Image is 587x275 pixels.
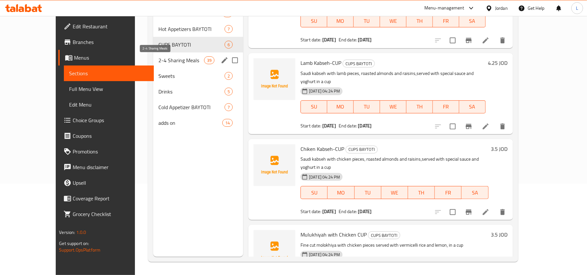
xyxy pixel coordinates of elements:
span: SA [462,102,483,111]
button: WE [381,186,408,199]
button: WE [380,14,406,27]
span: MO [330,102,351,111]
p: Saudi kabseh with lamb pieces, roasted almonds and raisins,served with special sauce and yoghurt ... [301,69,485,86]
button: Branch-specific-item [461,33,477,48]
button: MO [328,186,354,199]
span: TH [409,16,430,26]
a: Coverage Report [58,191,154,206]
span: Start date: [301,122,321,130]
button: SA [459,14,486,27]
span: CUPS BAYTOTI [346,146,377,153]
button: edit [220,55,229,65]
span: Get support on: [59,239,89,248]
span: Edit Menu [69,101,149,109]
span: [DATE] 04:24 PM [306,174,343,180]
span: Version: [59,228,75,237]
div: items [204,56,214,64]
a: Upsell [58,175,154,191]
img: Lamb Kabseh-CUP [254,58,295,100]
span: End date: [339,36,357,44]
a: Edit menu item [482,123,490,130]
span: Edit Restaurant [73,22,149,30]
span: Grocery Checklist [73,210,149,218]
div: Jordan [495,5,508,12]
span: Start date: [301,207,321,216]
div: adds on [158,119,222,127]
button: TH [408,186,435,199]
button: SU [301,186,328,199]
span: 14 [223,120,232,126]
div: CUPS BAYTOTI [368,231,400,239]
span: 2 [225,73,232,79]
button: TU [354,100,380,113]
div: Hot Appetizers BAYTOTI7 [153,21,243,37]
div: items [225,72,233,80]
div: CUPS BAYTOTI [343,60,375,67]
a: Branches [58,34,154,50]
span: Promotions [73,148,149,155]
button: Branch-specific-item [461,204,477,220]
span: End date: [339,122,357,130]
span: Select to update [446,205,460,219]
button: FR [433,14,459,27]
span: Select to update [446,120,460,133]
span: Chiken Kabseh-CUP [301,144,344,154]
span: SA [462,16,483,26]
span: Mulukhiyah with Chicken CUP [301,230,367,239]
a: Edit Menu [64,97,154,112]
div: CUPS BAYTOTI [345,146,378,153]
span: End date: [339,207,357,216]
span: WE [383,102,404,111]
div: Menu-management [424,4,464,12]
div: CUPS BAYTOTI [158,41,225,49]
span: Branches [73,38,149,46]
div: items [225,25,233,33]
button: delete [495,204,510,220]
span: TU [356,16,377,26]
button: TH [406,100,433,113]
span: CUPS BAYTOTI [368,232,400,239]
span: MO [330,188,352,197]
span: SU [303,16,325,26]
span: Select to update [446,34,460,47]
p: Fine cut molokhiya with chicken pieces served with vermicelli rice and lemon, in a cup [301,241,488,249]
button: TH [406,14,433,27]
span: Drinks [158,88,225,95]
span: 5 [225,89,232,95]
span: FR [437,188,459,197]
span: Hot Appetizers BAYTOTI [158,25,225,33]
button: MO [327,100,354,113]
div: Cold Appetizer BAYTOTI [158,103,225,111]
button: delete [495,33,510,48]
span: 39 [204,57,214,64]
span: [DATE] 04:24 PM [306,252,343,258]
span: Upsell [73,179,149,187]
span: Choice Groups [73,116,149,124]
span: TU [357,188,379,197]
button: WE [380,100,406,113]
button: Branch-specific-item [461,119,477,134]
p: Saudi kabseh with chicken pieces, roasted almonds and raisins,served with special sauce and yoghu... [301,155,488,171]
nav: Menu sections [153,3,243,133]
span: 1.0.0 [76,228,86,237]
div: Drinks5 [153,84,243,99]
div: items [225,103,233,111]
span: Menus [74,54,149,62]
button: FR [435,186,462,199]
a: Full Menu View [64,81,154,97]
span: Coupons [73,132,149,140]
a: Menus [58,50,154,65]
a: Promotions [58,144,154,159]
button: MO [327,14,354,27]
span: Coverage Report [73,195,149,202]
button: TU [355,186,381,199]
a: Sections [64,65,154,81]
div: Sweets2 [153,68,243,84]
a: Grocery Checklist [58,206,154,222]
div: adds on14 [153,115,243,131]
span: MO [330,16,351,26]
div: Cold Appetizer BAYTOTI7 [153,99,243,115]
b: [DATE] [358,122,372,130]
button: SA [462,186,488,199]
span: SU [303,188,325,197]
